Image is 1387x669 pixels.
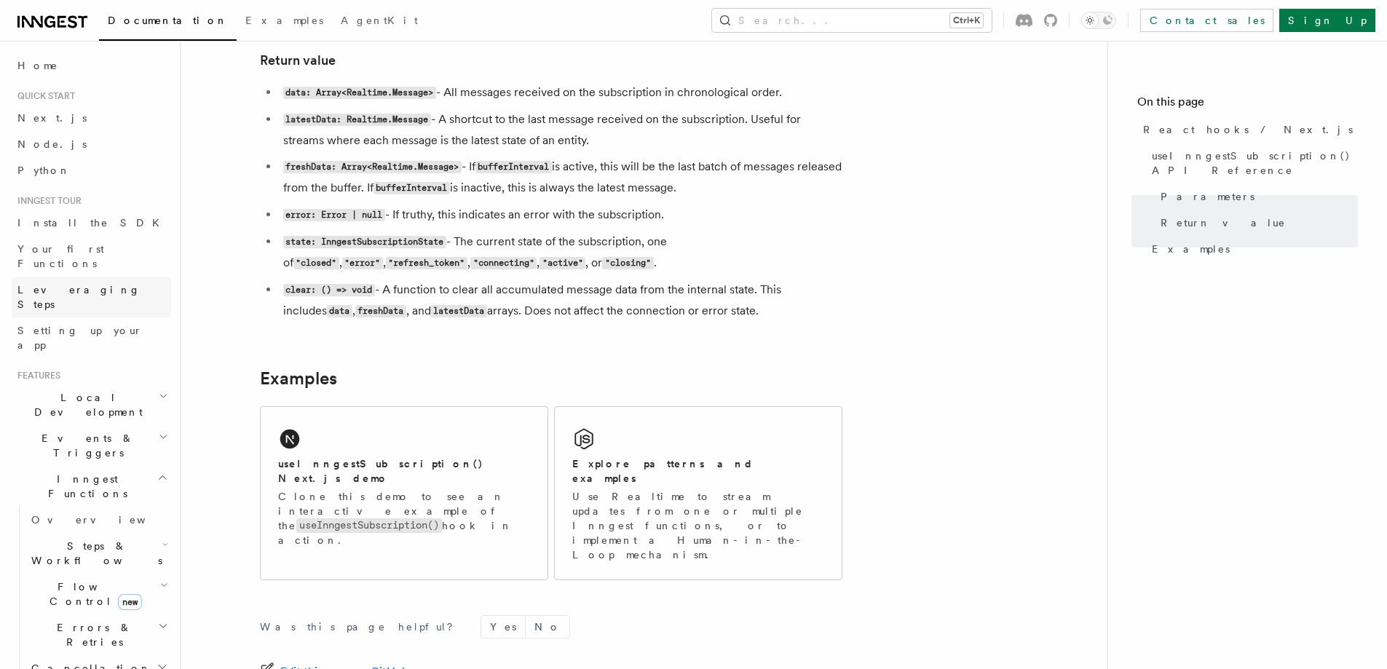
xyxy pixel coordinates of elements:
[1161,189,1254,204] span: Parameters
[12,52,171,79] a: Home
[17,165,71,176] span: Python
[293,257,339,269] code: "closed"
[279,280,842,322] li: - A function to clear all accumulated message data from the internal state. This includes , , and...
[1155,210,1358,236] a: Return value
[108,15,228,26] span: Documentation
[526,616,569,638] button: No
[481,616,525,638] button: Yes
[12,466,171,507] button: Inngest Functions
[342,257,383,269] code: "error"
[17,325,143,351] span: Setting up your app
[283,236,446,248] code: state: InngestSubscriptionState
[1143,122,1353,137] span: React hooks / Next.js
[12,131,171,157] a: Node.js
[540,257,585,269] code: "active"
[332,4,427,39] a: AgentKit
[25,507,171,533] a: Overview
[572,489,824,562] p: Use Realtime to stream updates from one or multiple Inngest functions, or to implement a Human-in...
[25,614,171,655] button: Errors & Retries
[279,205,842,226] li: - If truthy, this indicates an error with the subscription.
[1279,9,1375,32] a: Sign Up
[12,210,171,236] a: Install the SDK
[1161,215,1286,230] span: Return value
[554,406,842,580] a: Explore patterns and examplesUse Realtime to stream updates from one or multiple Inngest function...
[12,317,171,358] a: Setting up your app
[260,368,337,389] a: Examples
[25,579,160,609] span: Flow Control
[245,15,323,26] span: Examples
[431,305,487,317] code: latestData
[17,138,87,150] span: Node.js
[283,114,431,126] code: latestData: Realtime.Message
[1152,242,1230,256] span: Examples
[17,112,87,124] span: Next.js
[12,90,75,102] span: Quick start
[279,109,842,151] li: - A shortcut to the last message received on the subscription. Useful for streams where each mess...
[279,231,842,274] li: - The current state of the subscription, one of , , , , , or .
[374,182,450,194] code: bufferInterval
[12,277,171,317] a: Leveraging Steps
[12,390,159,419] span: Local Development
[12,431,159,460] span: Events & Triggers
[12,370,60,381] span: Features
[260,619,463,634] p: Was this page helpful?
[283,87,436,99] code: data: Array<Realtime.Message>
[12,195,82,207] span: Inngest tour
[1146,236,1358,262] a: Examples
[237,4,332,39] a: Examples
[260,50,336,71] a: Return value
[12,157,171,183] a: Python
[1155,183,1358,210] a: Parameters
[12,472,157,501] span: Inngest Functions
[950,13,983,28] kbd: Ctrl+K
[279,82,842,103] li: - All messages received on the subscription in chronological order.
[470,257,537,269] code: "connecting"
[12,384,171,425] button: Local Development
[278,489,530,547] p: Clone this demo to see an interactive example of the hook in action.
[1152,149,1358,178] span: useInngestSubscription() API Reference
[25,574,171,614] button: Flow Controlnew
[712,9,992,32] button: Search...Ctrl+K
[25,620,158,649] span: Errors & Retries
[572,456,824,486] h2: Explore patterns and examples
[602,257,653,269] code: "closing"
[355,305,406,317] code: freshData
[283,209,385,221] code: error: Error | null
[1146,143,1358,183] a: useInngestSubscription() API Reference
[12,105,171,131] a: Next.js
[327,305,352,317] code: data
[17,58,58,73] span: Home
[1081,12,1116,29] button: Toggle dark mode
[278,456,530,486] h2: useInngestSubscription() Next.js demo
[17,284,141,310] span: Leveraging Steps
[118,594,142,610] span: new
[99,4,237,41] a: Documentation
[1140,9,1273,32] a: Contact sales
[279,157,842,199] li: - If is active, this will be the last batch of messages released from the buffer. If is inactive,...
[17,217,168,229] span: Install the SDK
[12,425,171,466] button: Events & Triggers
[12,236,171,277] a: Your first Functions
[475,161,552,173] code: bufferInterval
[283,161,462,173] code: freshData: Array<Realtime.Message>
[1137,116,1358,143] a: React hooks / Next.js
[25,539,162,568] span: Steps & Workflows
[341,15,418,26] span: AgentKit
[283,284,375,296] code: clear: () => void
[17,243,104,269] span: Your first Functions
[31,514,181,526] span: Overview
[296,518,442,532] code: useInngestSubscription()
[1137,93,1358,116] h4: On this page
[260,406,548,580] a: useInngestSubscription() Next.js demoClone this demo to see an interactive example of theuseInnge...
[25,533,171,574] button: Steps & Workflows
[386,257,467,269] code: "refresh_token"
